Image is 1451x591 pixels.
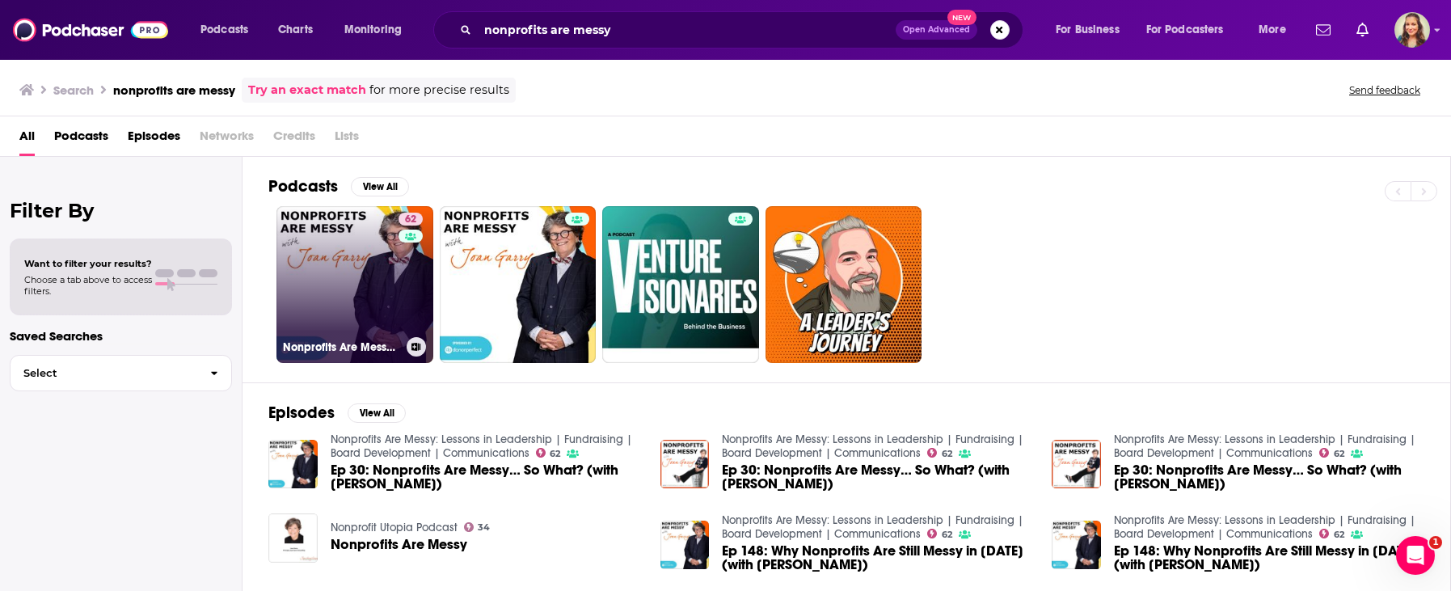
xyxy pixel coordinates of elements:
[1334,531,1344,538] span: 62
[896,20,977,40] button: Open AdvancedNew
[1394,12,1430,48] img: User Profile
[722,513,1023,541] a: Nonprofits Are Messy: Lessons in Leadership | Fundraising | Board Development | Communications
[1056,19,1120,41] span: For Business
[1394,12,1430,48] span: Logged in as adriana.guzman
[200,123,254,156] span: Networks
[11,368,197,378] span: Select
[550,450,560,458] span: 62
[947,10,976,25] span: New
[19,123,35,156] a: All
[278,19,313,41] span: Charts
[1319,529,1344,538] a: 62
[1344,83,1425,97] button: Send feedback
[903,26,970,34] span: Open Advanced
[268,17,323,43] a: Charts
[10,355,232,391] button: Select
[268,513,318,563] img: Nonprofits Are Messy
[10,328,232,344] p: Saved Searches
[1319,448,1344,458] a: 62
[1052,440,1101,489] img: Ep 30: Nonprofits Are Messy… So What? (with Tim Harford)
[1259,19,1286,41] span: More
[268,403,406,423] a: EpisodesView All
[128,123,180,156] a: Episodes
[1247,17,1306,43] button: open menu
[722,463,1032,491] a: Ep 30: Nonprofits Are Messy… So What? (with Tim Harford)
[273,123,315,156] span: Credits
[248,81,366,99] a: Try an exact match
[1429,536,1442,549] span: 1
[660,440,710,489] img: Ep 30: Nonprofits Are Messy… So What? (with Tim Harford)
[1334,450,1344,458] span: 62
[1114,544,1424,572] a: Ep 148: Why Nonprofits Are Still Messy in 2021 (with Jim Axelrod)
[276,206,433,363] a: 62Nonprofits Are Messy: Lessons in Leadership | Fundraising | Board Development | Communications
[331,538,467,551] a: Nonprofits Are Messy
[54,123,108,156] a: Podcasts
[536,448,561,458] a: 62
[722,433,1023,460] a: Nonprofits Are Messy: Lessons in Leadership | Fundraising | Board Development | Communications
[1394,12,1430,48] button: Show profile menu
[283,340,400,354] h3: Nonprofits Are Messy: Lessons in Leadership | Fundraising | Board Development | Communications
[113,82,235,98] h3: nonprofits are messy
[660,521,710,570] img: Ep 148: Why Nonprofits Are Still Messy in 2021 (with Jim Axelrod)
[13,15,168,45] img: Podchaser - Follow, Share and Rate Podcasts
[268,403,335,423] h2: Episodes
[10,199,232,222] h2: Filter By
[1044,17,1140,43] button: open menu
[464,522,491,532] a: 34
[722,544,1032,572] a: Ep 148: Why Nonprofits Are Still Messy in 2021 (with Jim Axelrod)
[1350,16,1375,44] a: Show notifications dropdown
[1114,463,1424,491] a: Ep 30: Nonprofits Are Messy… So What? (with Tim Harford)
[942,531,952,538] span: 62
[24,258,152,269] span: Want to filter your results?
[268,176,338,196] h2: Podcasts
[478,17,896,43] input: Search podcasts, credits, & more...
[1114,544,1424,572] span: Ep 148: Why Nonprofits Are Still Messy in [DATE] (with [PERSON_NAME])
[333,17,423,43] button: open menu
[351,177,409,196] button: View All
[722,544,1032,572] span: Ep 148: Why Nonprofits Are Still Messy in [DATE] (with [PERSON_NAME])
[348,403,406,423] button: View All
[1396,536,1435,575] iframe: Intercom live chat
[1114,513,1415,541] a: Nonprofits Are Messy: Lessons in Leadership | Fundraising | Board Development | Communications
[1146,19,1224,41] span: For Podcasters
[331,521,458,534] a: Nonprofit Utopia Podcast
[942,450,952,458] span: 62
[449,11,1039,49] div: Search podcasts, credits, & more...
[268,440,318,489] img: Ep 30: Nonprofits Are Messy… So What? (with Tim Harford)
[1310,16,1337,44] a: Show notifications dropdown
[53,82,94,98] h3: Search
[189,17,269,43] button: open menu
[331,463,641,491] span: Ep 30: Nonprofits Are Messy… So What? (with [PERSON_NAME])
[24,274,152,297] span: Choose a tab above to access filters.
[1114,463,1424,491] span: Ep 30: Nonprofits Are Messy… So What? (with [PERSON_NAME])
[1136,17,1247,43] button: open menu
[927,448,952,458] a: 62
[335,123,359,156] span: Lists
[722,463,1032,491] span: Ep 30: Nonprofits Are Messy… So What? (with [PERSON_NAME])
[344,19,402,41] span: Monitoring
[399,213,423,226] a: 62
[268,176,409,196] a: PodcastsView All
[1052,521,1101,570] img: Ep 148: Why Nonprofits Are Still Messy in 2021 (with Jim Axelrod)
[369,81,509,99] span: for more precise results
[331,463,641,491] a: Ep 30: Nonprofits Are Messy… So What? (with Tim Harford)
[405,212,416,228] span: 62
[927,529,952,538] a: 62
[200,19,248,41] span: Podcasts
[478,524,490,531] span: 34
[331,433,632,460] a: Nonprofits Are Messy: Lessons in Leadership | Fundraising | Board Development | Communications
[1114,433,1415,460] a: Nonprofits Are Messy: Lessons in Leadership | Fundraising | Board Development | Communications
